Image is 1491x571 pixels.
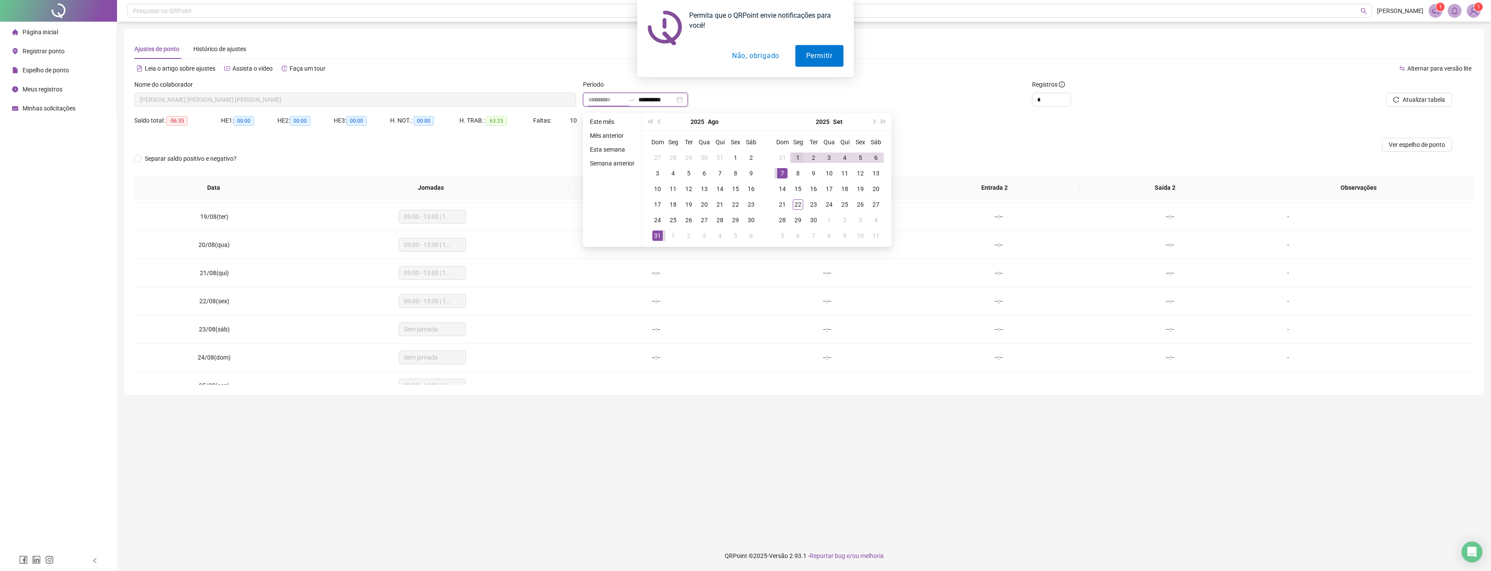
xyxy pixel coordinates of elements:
div: --:-- [1091,381,1249,390]
td: 2025-10-07 [806,228,821,243]
td: 2025-09-02 [806,150,821,165]
span: 09:00 - 13:00 | 14:00 - 16:00 [404,295,461,308]
button: year panel [816,113,830,130]
button: prev-year [655,113,664,130]
td: 2025-10-08 [821,228,837,243]
td: 2025-09-20 [868,181,884,197]
div: 26 [855,199,866,210]
div: 13 [699,184,710,194]
div: 6 [793,230,803,241]
div: --:-- [920,240,1077,250]
td: 2025-08-22 [728,197,743,212]
td: 2025-10-04 [868,212,884,228]
td: 2025-08-18 [665,197,681,212]
div: 31 [777,152,788,163]
span: Observações [1257,183,1460,192]
div: 11 [668,184,678,194]
label: Nome do colaborador [134,80,199,89]
div: --:-- [1091,212,1249,221]
div: 19 [684,199,694,210]
div: 3 [652,168,663,178]
th: Seg [665,134,681,150]
div: --:-- [920,381,1077,390]
th: Data [134,176,293,200]
li: Mês anterior [586,130,638,141]
div: 3 [699,230,710,241]
div: 11 [840,168,850,178]
li: Este mês [586,117,638,127]
span: Atualizar tabela [1403,95,1445,104]
div: 4 [871,215,881,225]
div: --:-- [920,212,1077,221]
div: 1 [730,152,741,163]
div: 1 [793,152,803,163]
span: swap-right [628,96,635,103]
div: 27 [652,152,663,163]
span: Sem jornada [404,323,461,336]
span: 22/08(sex) [199,298,229,305]
span: reload [1393,97,1399,103]
div: --:-- [749,268,906,278]
td: 2025-09-10 [821,165,837,181]
button: super-next-year [879,113,888,130]
div: --:-- [577,212,734,221]
div: --:-- [1091,324,1249,334]
span: Minhas solicitações [23,105,75,112]
th: Ter [681,134,697,150]
span: 00:00 [346,116,367,126]
div: 28 [668,152,678,163]
td: 2025-09-07 [775,165,790,181]
td: 2025-08-24 [650,212,665,228]
div: --:-- [749,353,906,362]
td: 2025-08-14 [712,181,728,197]
th: Saída 2 [1080,176,1250,200]
td: 2025-09-05 [728,228,743,243]
div: 23 [746,199,756,210]
div: --:-- [920,324,1077,334]
div: 1 [668,230,678,241]
td: 2025-09-14 [775,181,790,197]
div: 15 [730,184,741,194]
span: linkedin [32,555,41,564]
td: 2025-09-04 [712,228,728,243]
span: 21/08(qui) [200,269,229,276]
div: 2 [840,215,850,225]
th: Ter [806,134,821,150]
div: 26 [684,215,694,225]
div: 2 [746,152,756,163]
div: 5 [684,168,694,178]
div: 12 [684,184,694,194]
th: Qua [697,134,712,150]
div: 9 [840,230,850,241]
div: 10 [855,230,866,241]
li: Esta semana [586,144,638,155]
div: 7 [808,230,819,241]
div: 16 [808,184,819,194]
th: Sex [853,134,868,150]
td: 2025-08-09 [743,165,759,181]
td: 2025-08-26 [681,212,697,228]
div: --:-- [1091,296,1249,306]
div: 6 [871,152,881,163]
th: Qui [837,134,853,150]
div: 24 [652,215,663,225]
span: Reportar bug e/ou melhoria [810,552,884,559]
footer: QRPoint © 2025 - 2.93.1 - [117,541,1491,571]
span: 20/08(qua) [199,241,230,248]
th: Jornadas [293,176,568,200]
td: 2025-10-06 [790,228,806,243]
td: 2025-09-03 [821,150,837,165]
td: 2025-09-05 [853,150,868,165]
td: 2025-09-23 [806,197,821,212]
div: --:-- [749,381,906,390]
div: 29 [684,152,694,163]
td: 2025-09-19 [853,181,868,197]
span: to [628,96,635,103]
td: 2025-07-29 [681,150,697,165]
td: 2025-08-19 [681,197,697,212]
div: 14 [715,184,725,194]
td: 2025-09-24 [821,197,837,212]
th: Dom [775,134,790,150]
div: 17 [824,184,834,194]
div: 30 [746,215,756,225]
